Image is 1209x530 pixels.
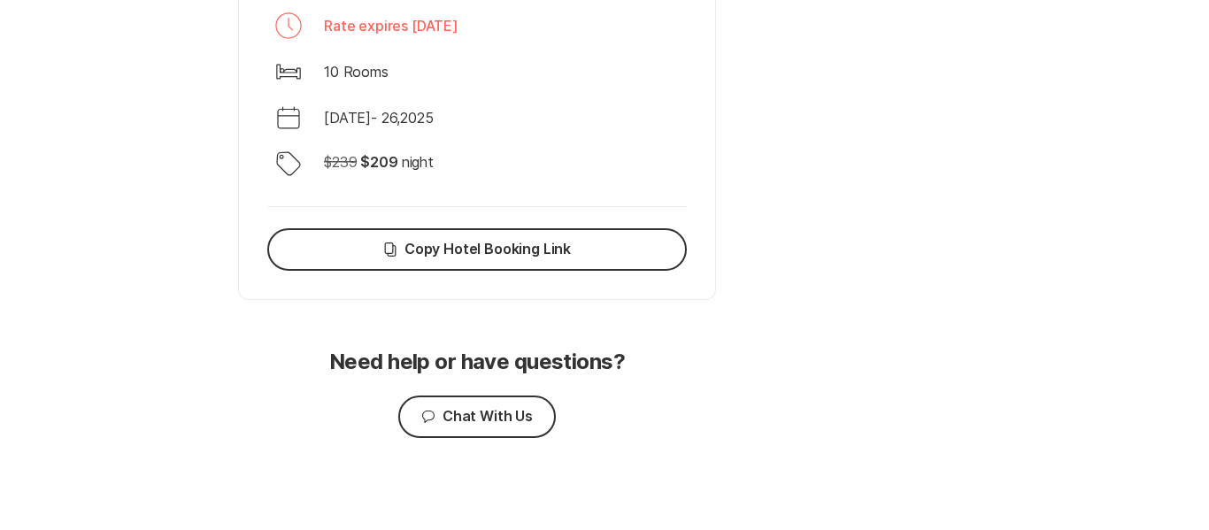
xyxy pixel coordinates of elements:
[402,151,434,173] p: night
[324,107,434,128] p: [DATE] - 26 , 2025
[360,151,397,173] p: $ 209
[329,349,625,375] p: Need help or have questions?
[324,15,458,36] p: Rate expires [DATE]
[324,61,389,82] p: 10 Rooms
[324,151,357,173] p: $ 239
[398,396,556,438] button: Chat With Us
[267,228,687,271] button: Copy Hotel Booking Link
